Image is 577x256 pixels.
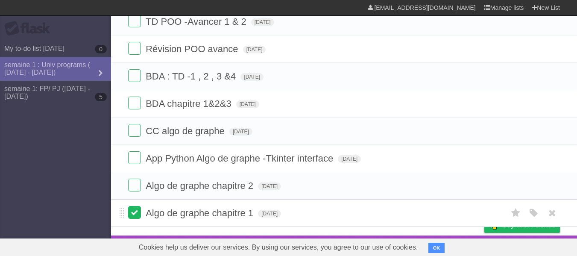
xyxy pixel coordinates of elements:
[128,151,141,164] label: Done
[508,206,524,220] label: Star task
[128,42,141,55] label: Done
[258,210,281,218] span: [DATE]
[229,128,252,135] span: [DATE]
[128,206,141,219] label: Done
[146,126,227,136] span: CC algo de graphe
[128,124,141,137] label: Done
[240,73,264,81] span: [DATE]
[146,71,238,82] span: BDA : TD -1 , 2 , 3 &4
[428,243,445,253] button: OK
[95,45,107,53] b: 0
[399,238,433,254] a: Developers
[95,93,107,101] b: 5
[243,46,266,53] span: [DATE]
[146,180,255,191] span: Algo de graphe chapitre 2
[251,18,274,26] span: [DATE]
[146,208,255,218] span: Algo de graphe chapitre 1
[444,238,463,254] a: Terms
[146,98,234,109] span: BDA chapitre 1&2&3
[128,179,141,191] label: Done
[128,15,141,27] label: Done
[130,239,427,256] span: Cookies help us deliver our services. By using our services, you agree to our use of cookies.
[128,69,141,82] label: Done
[128,97,141,109] label: Done
[506,238,560,254] a: Suggest a feature
[258,182,281,190] span: [DATE]
[338,155,361,163] span: [DATE]
[236,100,259,108] span: [DATE]
[146,44,240,54] span: Révision POO avance
[473,238,495,254] a: Privacy
[146,153,335,164] span: App Python Algo de graphe -Tkinter interface
[502,218,556,232] span: Buy me a coffee
[371,238,389,254] a: About
[146,16,249,27] span: TD POO -Avancer 1 & 2
[4,21,56,36] div: Flask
